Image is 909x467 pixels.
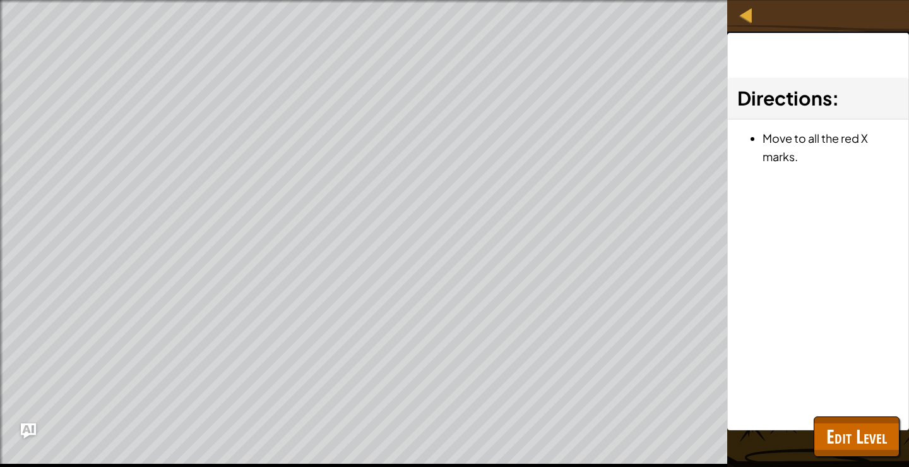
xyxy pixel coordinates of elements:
[814,416,900,457] button: Edit Level
[826,423,887,449] span: Edit Level
[737,84,899,112] h3: :
[763,129,899,166] li: Move to all the red X marks.
[737,86,832,110] span: Directions
[21,423,36,439] button: Ask AI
